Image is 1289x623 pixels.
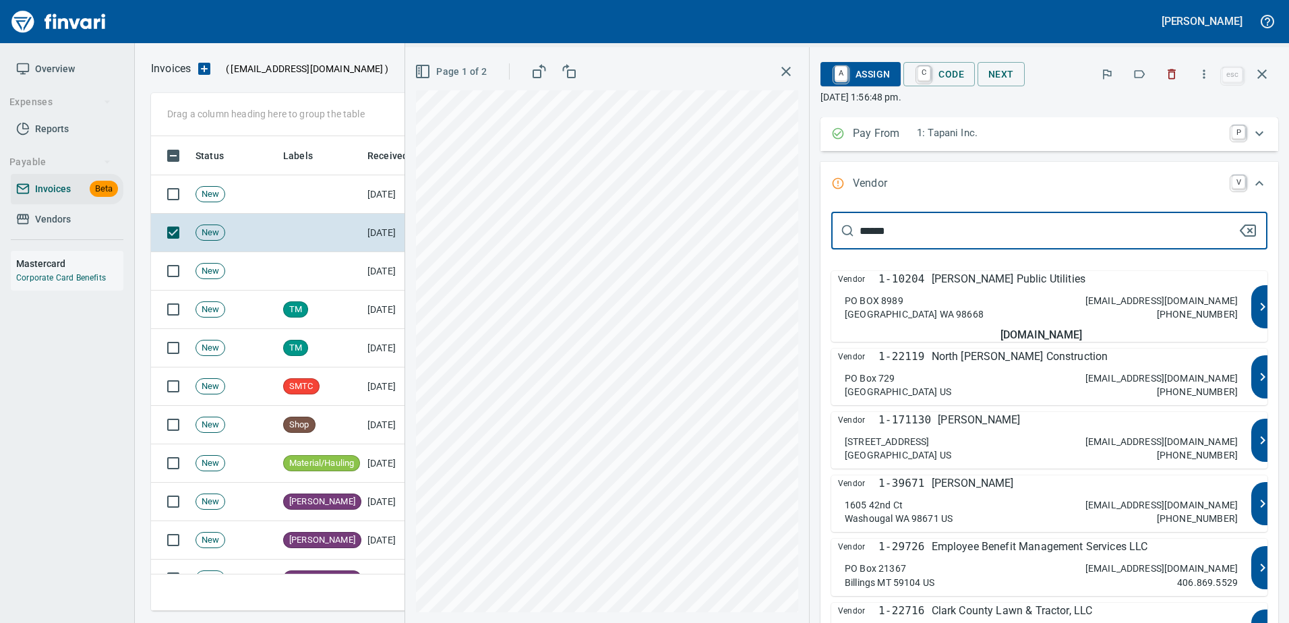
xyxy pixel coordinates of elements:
[196,227,224,239] span: New
[1157,512,1238,525] p: [PHONE_NUMBER]
[11,174,123,204] a: InvoicesBeta
[367,148,408,164] span: Received
[196,148,224,164] span: Status
[362,560,436,598] td: [DATE]
[367,148,425,164] span: Received
[284,419,315,432] span: Shop
[9,94,111,111] span: Expenses
[229,62,384,76] span: [EMAIL_ADDRESS][DOMAIN_NAME]
[35,61,75,78] span: Overview
[1232,175,1245,189] a: V
[1157,448,1238,462] p: [PHONE_NUMBER]
[845,372,895,385] p: PO Box 729
[1219,58,1278,90] span: Close invoice
[362,444,436,483] td: [DATE]
[1157,307,1238,321] p: [PHONE_NUMBER]
[196,496,224,508] span: New
[11,114,123,144] a: Reports
[845,307,984,321] p: [GEOGRAPHIC_DATA] WA 98668
[831,539,1267,595] button: Vendor1-29726Employee Benefit Management Services LLCPO Box 21367Billings MT 59104 US[EMAIL_ADDRE...
[218,62,388,76] p: ( )
[838,475,878,492] span: Vendor
[835,66,847,81] a: A
[1189,59,1219,89] button: More
[845,498,903,512] p: 1605 42nd Ct
[167,107,365,121] p: Drag a column heading here to group the table
[284,572,361,585] span: [PERSON_NAME]
[820,90,1278,104] p: [DATE] 1:56:48 pm.
[838,539,878,555] span: Vendor
[820,162,1278,206] div: Expand
[1085,435,1238,448] p: [EMAIL_ADDRESS][DOMAIN_NAME]
[196,188,224,201] span: New
[1177,576,1238,589] p: 406.869.5529
[831,349,1267,405] button: Vendor1-22119North [PERSON_NAME] ConstructionPO Box 729[GEOGRAPHIC_DATA] US[EMAIL_ADDRESS][DOMAIN...
[362,214,436,252] td: [DATE]
[362,483,436,521] td: [DATE]
[362,521,436,560] td: [DATE]
[284,534,361,547] span: [PERSON_NAME]
[1085,294,1238,307] p: [EMAIL_ADDRESS][DOMAIN_NAME]
[831,63,890,86] span: Assign
[932,539,1148,555] p: Employee Benefit Management Services LLC
[8,5,109,38] img: Finvari
[196,303,224,316] span: New
[362,252,436,291] td: [DATE]
[1157,59,1187,89] button: Discard
[878,603,924,619] p: 1-22716
[878,475,924,492] p: 1-39671
[362,175,436,214] td: [DATE]
[845,512,953,525] p: Washougal WA 98671 US
[284,457,359,470] span: Material/Hauling
[845,385,951,398] p: [GEOGRAPHIC_DATA] US
[845,576,934,589] p: Billings MT 59104 US
[196,457,224,470] span: New
[196,148,241,164] span: Status
[820,117,1278,151] div: Expand
[845,294,903,307] p: PO BOX 8989
[9,154,111,171] span: Payable
[938,412,1020,428] p: [PERSON_NAME]
[878,412,931,428] p: 1-171130
[284,303,307,316] span: TM
[878,349,924,365] p: 1-22119
[1162,14,1242,28] h5: [PERSON_NAME]
[853,175,917,193] p: Vendor
[196,342,224,355] span: New
[820,62,901,86] button: AAssign
[35,121,69,138] span: Reports
[878,271,924,287] p: 1-10204
[1092,59,1122,89] button: Flag
[1085,372,1238,385] p: [EMAIL_ADDRESS][DOMAIN_NAME]
[196,265,224,278] span: New
[831,271,1267,342] button: Vendor1-10204[PERSON_NAME] Public UtilitiesPO BOX 8989[GEOGRAPHIC_DATA] WA 98668[EMAIL_ADDRESS][D...
[918,66,930,81] a: C
[1125,59,1154,89] button: Labels
[412,59,492,84] button: Page 1 of 2
[932,475,1014,492] p: [PERSON_NAME]
[838,603,878,619] span: Vendor
[838,349,878,365] span: Vendor
[932,603,1093,619] p: Clark County Lawn & Tractor, LLC
[11,204,123,235] a: Vendors
[417,63,487,80] span: Page 1 of 2
[16,256,123,271] h6: Mastercard
[914,63,964,86] span: Code
[978,62,1025,87] button: Next
[838,328,1245,342] h5: [DOMAIN_NAME]
[16,273,106,283] a: Corporate Card Benefits
[1157,385,1238,398] p: [PHONE_NUMBER]
[831,475,1267,532] button: Vendor1-39671[PERSON_NAME]1605 42nd CtWashougal WA 98671 US[EMAIL_ADDRESS][DOMAIN_NAME][PHONE_NUM...
[151,61,191,77] nav: breadcrumb
[4,150,117,175] button: Payable
[283,148,313,164] span: Labels
[1232,125,1245,139] a: P
[831,412,1267,469] button: Vendor1-171130[PERSON_NAME][STREET_ADDRESS][GEOGRAPHIC_DATA] US[EMAIL_ADDRESS][DOMAIN_NAME][PHONE...
[151,61,191,77] p: Invoices
[35,181,71,198] span: Invoices
[903,62,975,86] button: CCode
[362,291,436,329] td: [DATE]
[196,380,224,393] span: New
[845,448,951,462] p: [GEOGRAPHIC_DATA] US
[932,271,1086,287] p: [PERSON_NAME] Public Utilities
